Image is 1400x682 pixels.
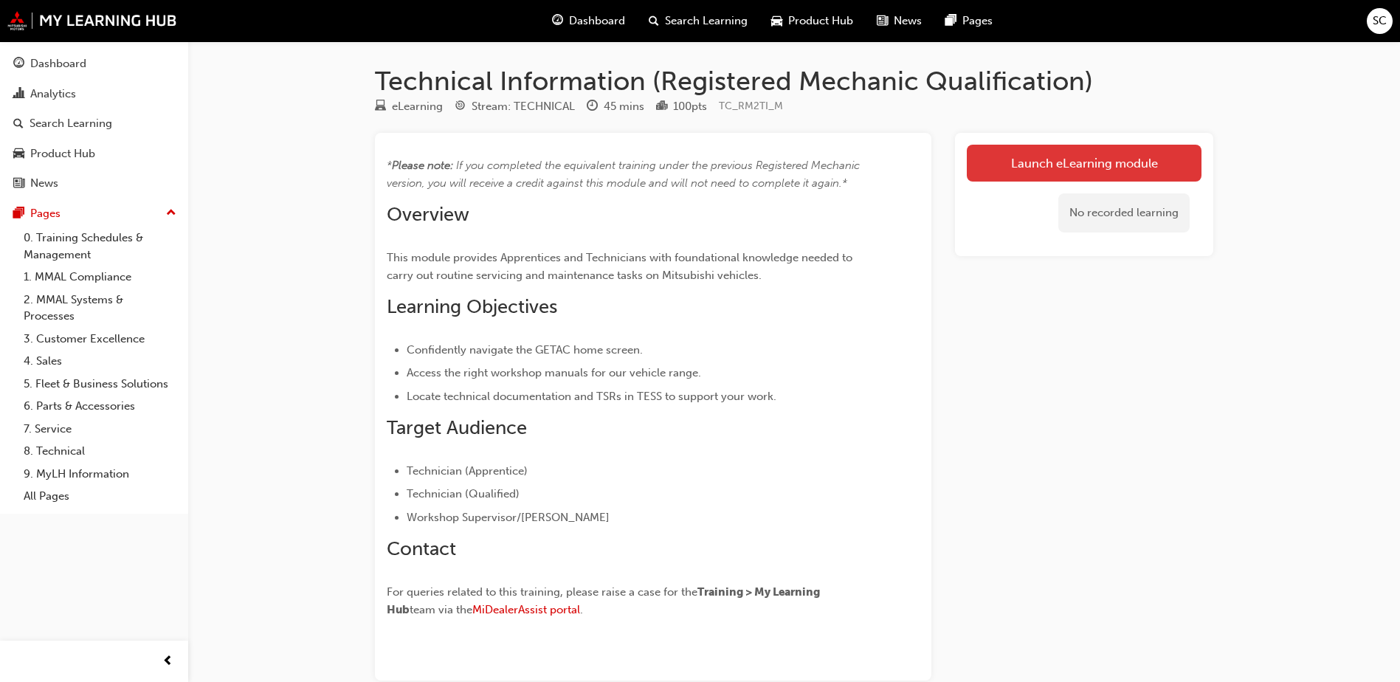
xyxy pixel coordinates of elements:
span: Learning resource code [719,100,783,112]
div: Stream: TECHNICAL [472,98,575,115]
span: target-icon [455,100,466,114]
button: Pages [6,200,182,227]
span: podium-icon [656,100,667,114]
div: Type [375,97,443,116]
a: 2. MMAL Systems & Processes [18,289,182,328]
span: Confidently navigate the GETAC home screen. [407,343,643,356]
div: Points [656,97,707,116]
a: 3. Customer Excellence [18,328,182,351]
a: 1. MMAL Compliance [18,266,182,289]
button: SC [1367,8,1393,34]
span: News [894,13,922,30]
span: search-icon [13,117,24,131]
div: News [30,175,58,192]
button: DashboardAnalyticsSearch LearningProduct HubNews [6,47,182,200]
span: prev-icon [162,652,173,671]
a: 7. Service [18,418,182,441]
span: Technician (Qualified) [407,487,520,500]
span: guage-icon [552,12,563,30]
a: guage-iconDashboard [540,6,637,36]
span: . [580,603,583,616]
span: news-icon [13,177,24,190]
a: 0. Training Schedules & Management [18,227,182,266]
span: guage-icon [13,58,24,71]
span: chart-icon [13,88,24,101]
div: eLearning [392,98,443,115]
div: Stream [455,97,575,116]
div: No recorded learning [1058,193,1190,232]
a: 6. Parts & Accessories [18,395,182,418]
div: Duration [587,97,644,116]
a: search-iconSearch Learning [637,6,759,36]
span: Learning Objectives [387,295,557,318]
span: car-icon [13,148,24,161]
span: Contact [387,537,456,560]
span: Access the right workshop manuals for our vehicle range. [407,366,701,379]
span: Product Hub [788,13,853,30]
span: Dashboard [569,13,625,30]
a: 5. Fleet & Business Solutions [18,373,182,396]
span: Please note: ​ [392,159,456,172]
a: Launch eLearning module [967,145,1201,182]
span: SC [1373,13,1387,30]
a: News [6,170,182,197]
span: Target Audience [387,416,527,439]
span: For queries related to this training, please raise a case for the [387,585,697,599]
a: Product Hub [6,140,182,168]
a: Dashboard [6,50,182,77]
span: Workshop Supervisor/[PERSON_NAME] [407,511,610,524]
a: pages-iconPages [934,6,1004,36]
h1: Technical Information (Registered Mechanic Qualification) [375,65,1213,97]
div: 45 mins [604,98,644,115]
span: Search Learning [665,13,748,30]
img: mmal [7,11,177,30]
div: Search Learning [30,115,112,132]
span: team via the [410,603,472,616]
span: Locate technical documentation and TSRs in TESS to support your work. [407,390,776,403]
span: Training > My Learning Hub [387,585,822,616]
a: Search Learning [6,110,182,137]
a: 8. Technical [18,440,182,463]
div: Pages [30,205,61,222]
span: news-icon [877,12,888,30]
span: clock-icon [587,100,598,114]
a: 9. MyLH Information [18,463,182,486]
a: 4. Sales [18,350,182,373]
a: car-iconProduct Hub [759,6,865,36]
span: If you completed the equivalent training under the previous Registered Mechanic version, you will... [387,159,863,190]
a: news-iconNews [865,6,934,36]
span: up-icon [166,204,176,223]
span: Technician (Apprentice) [407,464,528,478]
div: Dashboard [30,55,86,72]
div: Product Hub [30,145,95,162]
a: MiDealerAssist portal [472,603,580,616]
span: search-icon [649,12,659,30]
span: This module provides Apprentices and Technicians with foundational knowledge needed to carry out ... [387,251,855,282]
span: learningResourceType_ELEARNING-icon [375,100,386,114]
div: Analytics [30,86,76,103]
span: Pages [962,13,993,30]
span: pages-icon [13,207,24,221]
span: pages-icon [945,12,956,30]
span: car-icon [771,12,782,30]
span: Overview [387,203,469,226]
a: All Pages [18,485,182,508]
a: Analytics [6,80,182,108]
div: 100 pts [673,98,707,115]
